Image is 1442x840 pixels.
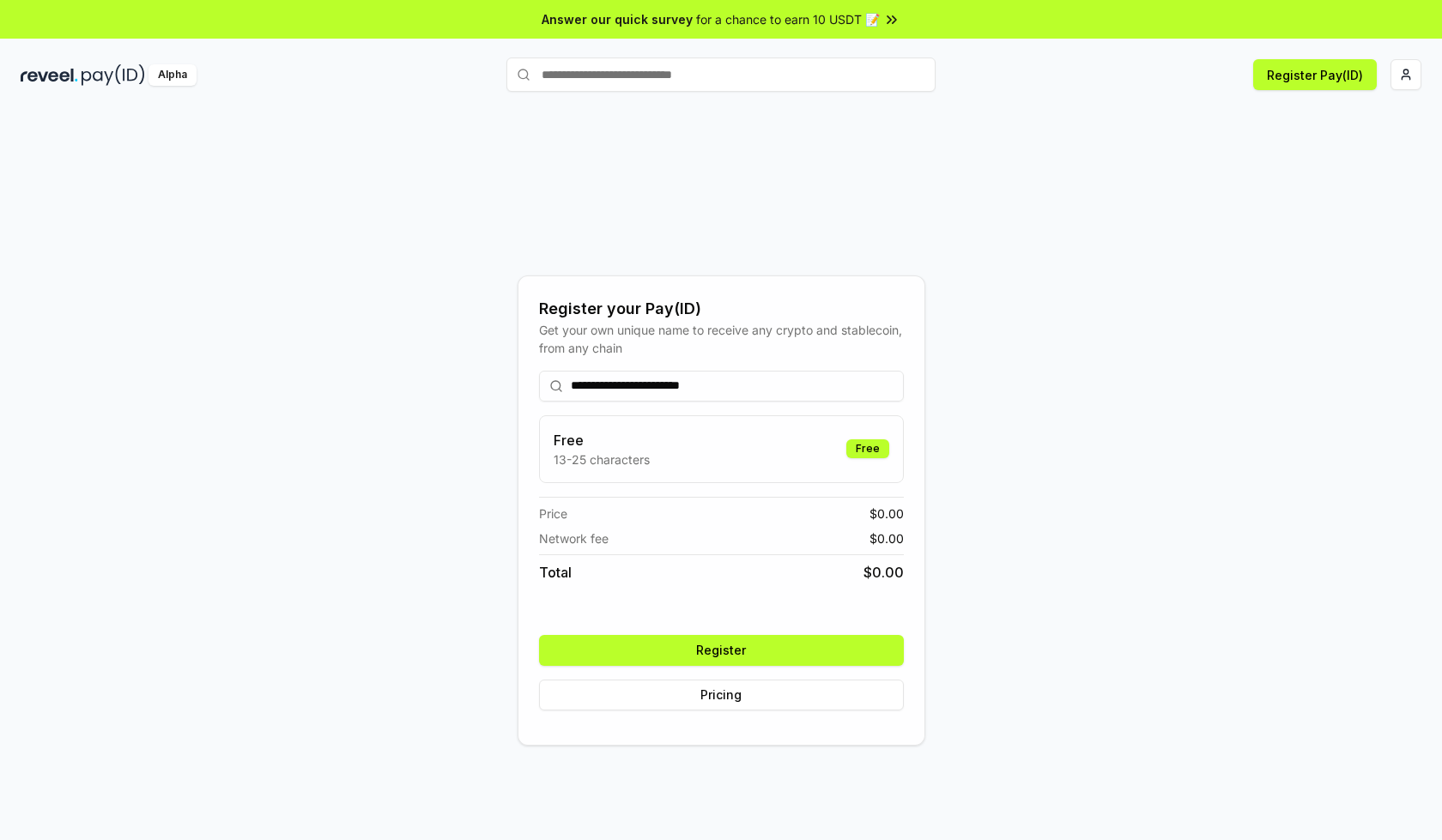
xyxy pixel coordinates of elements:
div: Get your own unique name to receive any crypto and stablecoin, from any chain [539,321,904,357]
span: $ 0.00 [863,562,904,583]
div: Alpha [148,64,197,86]
span: for a chance to earn 10 USDT 📝 [696,10,880,28]
div: Register your Pay(ID) [539,297,904,321]
button: Pricing [539,680,904,710]
span: Network fee [539,529,609,547]
div: Free [846,439,889,458]
img: pay_id [82,64,145,86]
span: $ 0.00 [869,529,904,547]
span: Price [539,505,567,523]
span: $ 0.00 [869,505,904,523]
img: reveel_dark [21,64,78,86]
span: Answer our quick survey [542,10,693,28]
button: Register [539,635,904,666]
p: 13-25 characters [554,450,650,468]
h3: Free [554,430,650,450]
button: Register Pay(ID) [1253,59,1377,90]
span: Total [539,562,572,583]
